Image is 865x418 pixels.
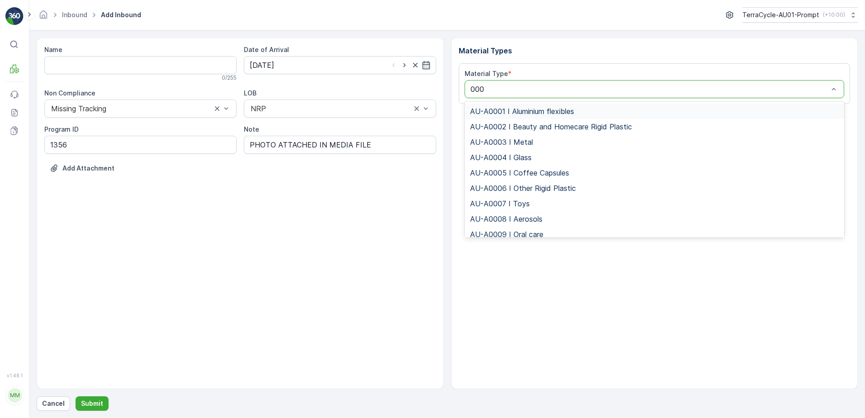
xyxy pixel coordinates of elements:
[50,208,74,216] span: 6.28 kg
[44,161,120,176] button: Upload File
[5,373,24,378] span: v 1.48.1
[8,148,30,156] span: Name :
[470,107,574,115] span: AU-A0001 I Aluminium flexibles
[8,163,48,171] span: Arrive Date :
[51,223,64,231] span: 0 kg
[44,46,62,53] label: Name
[244,125,259,133] label: Note
[470,153,532,161] span: AU-A0004 I Glass
[99,10,143,19] span: Add Inbound
[8,208,50,216] span: Net Amount :
[470,169,569,177] span: AU-A0005 I Coffee Capsules
[742,10,819,19] p: TerraCycle-AU01-Prompt
[222,74,237,81] p: 0 / 255
[5,7,24,25] img: logo
[51,178,75,186] span: 6.28 kg
[38,13,48,21] a: Homepage
[81,399,103,408] p: Submit
[470,215,542,223] span: AU-A0008 I Aerosols
[742,7,858,23] button: TerraCycle-AU01-Prompt(+10:00)
[823,11,845,19] p: ( +10:00 )
[334,8,529,19] p: 01993126509999989136LJ8502822501000650302A
[244,56,436,74] input: dd/mm/yyyy
[30,148,193,156] span: 01993126509999989136LJ8502822501000650302A
[62,11,87,19] a: Inbound
[56,193,158,201] span: AU-PI0002 I Aluminium flexibles
[8,193,56,201] span: Material Type :
[470,230,543,238] span: AU-A0009 I Oral care
[244,89,257,97] label: LOB
[8,178,51,186] span: First Weight :
[465,70,508,77] label: Material Type
[44,125,79,133] label: Program ID
[76,396,109,411] button: Submit
[459,45,851,56] p: Material Types
[470,138,533,146] span: AU-A0003 I Metal
[48,163,69,171] span: [DATE]
[8,223,51,231] span: Last Weight :
[5,380,24,411] button: MM
[62,164,114,173] p: Add Attachment
[470,199,530,208] span: AU-A0007 I Toys
[44,89,95,97] label: Non Compliance
[244,46,289,53] label: Date of Arrival
[37,396,70,411] button: Cancel
[470,123,632,131] span: AU-A0002 I Beauty and Homecare Rigid Plastic
[470,184,576,192] span: AU-A0006 I Other Rigid Plastic
[42,399,65,408] p: Cancel
[8,388,22,403] div: MM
